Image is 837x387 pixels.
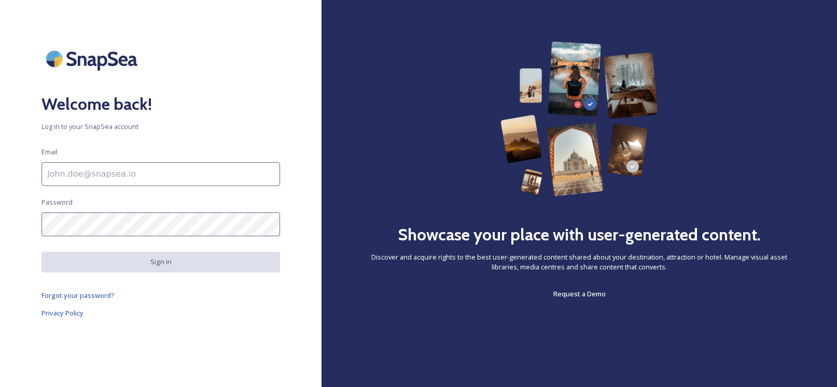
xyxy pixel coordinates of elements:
[41,291,115,300] span: Forgot your password?
[553,288,606,300] a: Request a Demo
[553,289,606,298] span: Request a Demo
[41,41,145,76] img: SnapSea Logo
[41,308,83,318] span: Privacy Policy
[41,162,280,186] input: john.doe@snapsea.io
[41,122,280,132] span: Log in to your SnapSea account
[41,307,280,319] a: Privacy Policy
[41,289,280,302] a: Forgot your password?
[500,41,659,196] img: 63b42ca75bacad526042e722_Group%20154-p-800.png
[41,92,280,117] h2: Welcome back!
[398,222,761,247] h2: Showcase your place with user-generated content.
[41,197,73,207] span: Password
[41,252,280,272] button: Sign in
[363,252,796,272] span: Discover and acquire rights to the best user-generated content shared about your destination, att...
[41,147,58,157] span: Email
